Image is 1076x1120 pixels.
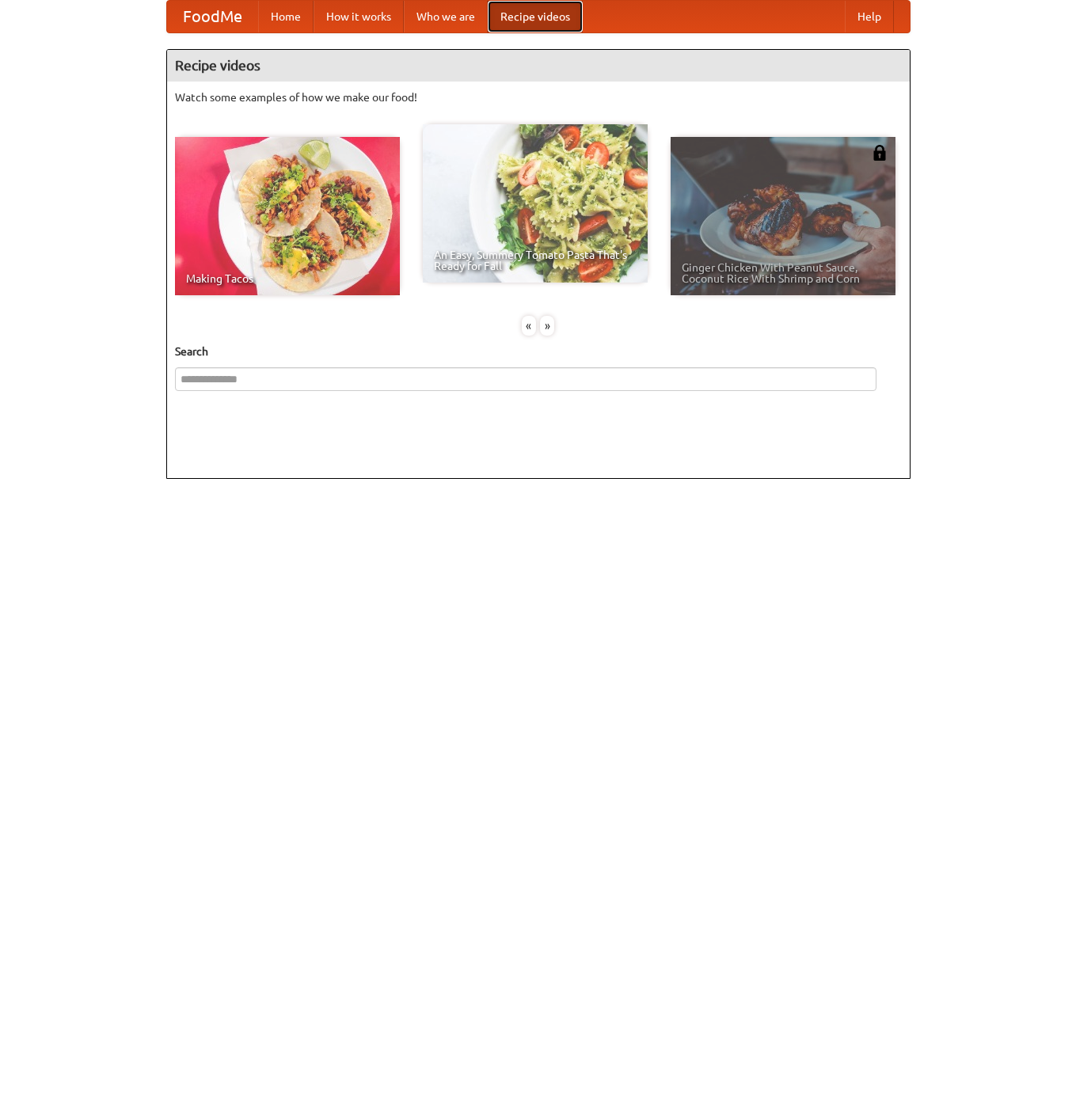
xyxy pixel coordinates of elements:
p: Watch some examples of how we make our food! [175,89,902,105]
img: 483408.png [872,145,888,161]
h5: Search [175,344,902,359]
a: An Easy, Summery Tomato Pasta That's Ready for Fall [423,124,648,283]
a: Help [845,1,894,32]
h4: Recipe videos [167,50,910,82]
a: FoodMe [167,1,258,32]
a: Who we are [404,1,488,32]
a: How it works [314,1,404,32]
a: Home [258,1,314,32]
span: Making Tacos [186,273,389,284]
a: Recipe videos [488,1,583,32]
div: » [540,316,554,336]
a: Making Tacos [175,137,400,295]
span: An Easy, Summery Tomato Pasta That's Ready for Fall [434,249,637,271]
div: « [522,316,536,336]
